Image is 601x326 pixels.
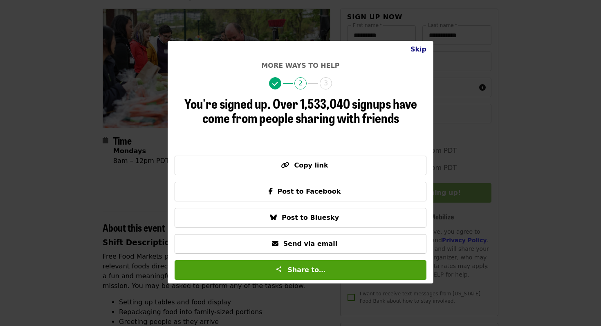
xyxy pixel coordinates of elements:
i: bluesky icon [270,214,277,221]
span: 3 [320,77,332,89]
button: Send via email [175,234,426,254]
span: Over 1,533,040 signups have come from people sharing with friends [202,94,417,127]
button: Post to Facebook [175,182,426,201]
button: Post to Bluesky [175,208,426,228]
button: Copy link [175,156,426,175]
img: Share [276,266,282,272]
span: Copy link [294,161,328,169]
i: link icon [281,161,289,169]
span: Send via email [283,240,337,248]
span: More ways to help [261,62,339,69]
i: envelope icon [272,240,278,248]
span: Post to Bluesky [282,214,339,221]
button: Share to… [175,260,426,280]
i: facebook-f icon [269,188,273,195]
span: Post to Facebook [278,188,341,195]
span: 2 [294,77,307,89]
button: Close [404,41,433,58]
span: You're signed up. [184,94,271,113]
i: check icon [272,80,278,88]
span: Share to… [287,266,325,274]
